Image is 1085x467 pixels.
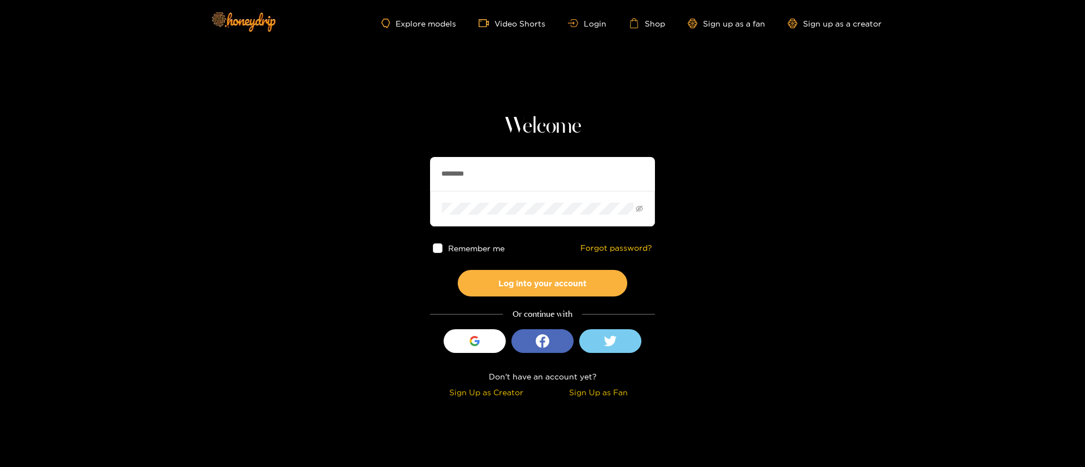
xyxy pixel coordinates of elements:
button: Log into your account [458,270,627,296]
h1: Welcome [430,113,655,140]
a: Forgot password? [580,243,652,253]
span: eye-invisible [636,205,643,212]
div: Don't have an account yet? [430,370,655,383]
div: Sign Up as Fan [545,386,652,399]
div: Or continue with [430,308,655,321]
span: Remember me [448,244,505,252]
a: Sign up as a creator [788,19,882,28]
a: Sign up as a fan [688,19,765,28]
div: Sign Up as Creator [433,386,540,399]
